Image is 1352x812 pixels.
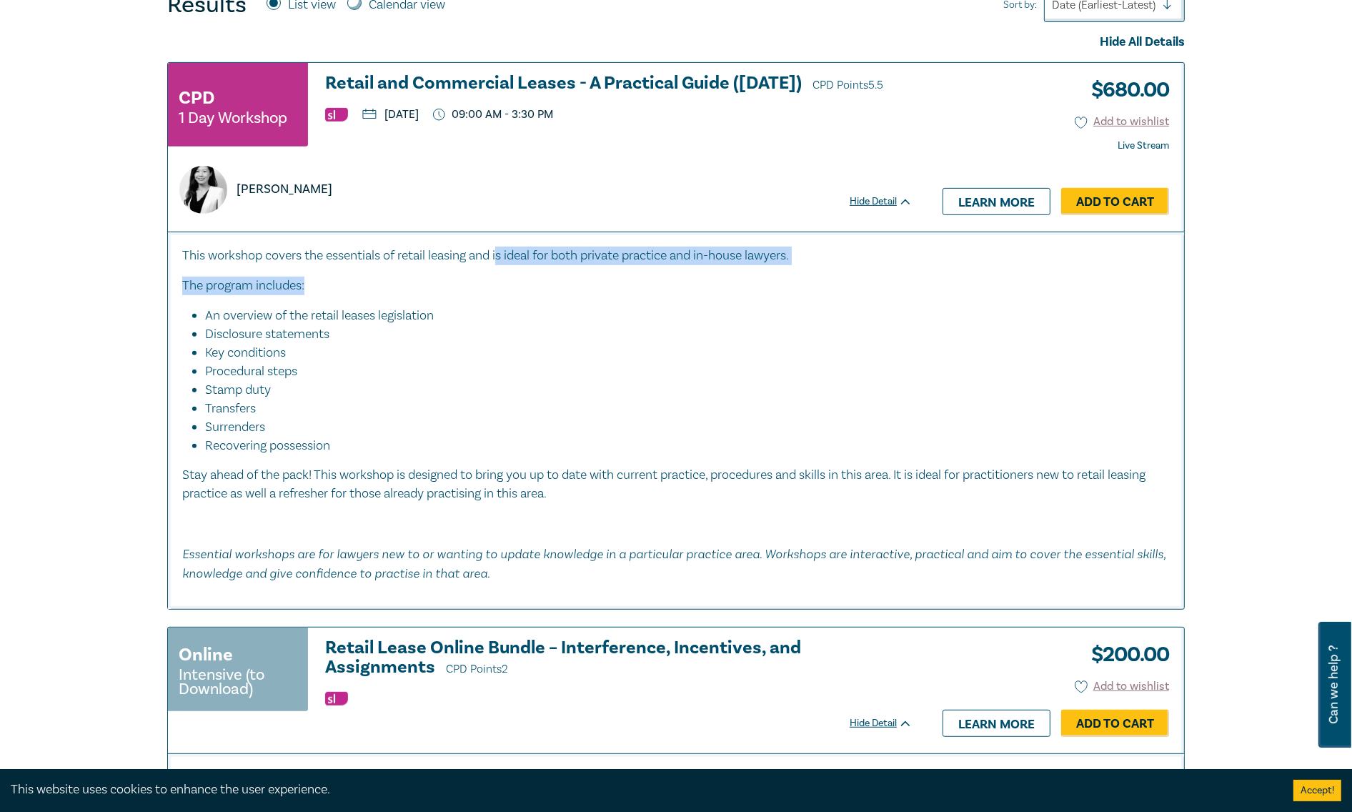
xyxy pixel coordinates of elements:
li: Key conditions [205,344,1155,362]
img: Substantive Law [325,108,348,122]
h3: Retail Lease Online Bundle – Interference, Incentives, and Assignments [325,638,913,679]
div: Hide All Details [167,33,1185,51]
p: 09:00 AM - 3:30 PM [433,108,553,122]
h3: Retail and Commercial Leases - A Practical Guide ([DATE]) [325,74,913,95]
a: Retail and Commercial Leases - A Practical Guide ([DATE]) CPD Points5.5 [325,74,913,95]
div: Hide Detail [850,194,928,209]
h3: CPD [179,85,214,111]
h3: $ 680.00 [1080,74,1169,107]
a: Learn more [943,188,1050,215]
strong: Live Stream [1118,139,1169,152]
li: Disclosure statements [205,325,1155,344]
button: Add to wishlist [1075,678,1170,695]
a: Add to Cart [1061,710,1169,737]
li: Recovering possession [205,437,1170,455]
li: Procedural steps [205,362,1155,381]
a: Retail Lease Online Bundle – Interference, Incentives, and Assignments CPD Points2 [325,638,913,679]
li: Transfers [205,400,1155,418]
small: Intensive (to Download) [179,668,297,696]
button: Accept cookies [1293,780,1341,801]
div: This website uses cookies to enhance the user experience. [11,781,1272,799]
p: [PERSON_NAME] [237,180,332,199]
li: Surrenders [205,418,1155,437]
button: Add to wishlist [1075,114,1170,130]
p: Stay ahead of the pack! This workshop is designed to bring you up to date with current practice, ... [182,466,1170,503]
span: CPD Points 2 [446,662,508,676]
em: Essential workshops are for lawyers new to or wanting to update knowledge in a particular practic... [182,546,1165,580]
p: [DATE] [362,109,419,120]
h3: $ 200.00 [1080,638,1169,671]
small: 1 Day Workshop [179,111,287,125]
img: Substantive Law [325,692,348,705]
div: Hide Detail [850,716,928,731]
a: Learn more [943,710,1050,737]
p: This workshop covers the essentials of retail leasing and is ideal for both private practice and ... [182,247,1170,265]
h3: Online [179,642,233,668]
span: Can we help ? [1327,630,1341,739]
span: CPD Points 5.5 [812,78,883,92]
img: https://s3.ap-southeast-2.amazonaws.com/leo-cussen-store-production-content/Contacts/Grace%20Xiao... [179,166,227,214]
p: The program includes: [182,277,1170,295]
a: Add to Cart [1061,188,1169,215]
li: An overview of the retail leases legislation [205,307,1155,325]
li: Stamp duty [205,381,1155,400]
